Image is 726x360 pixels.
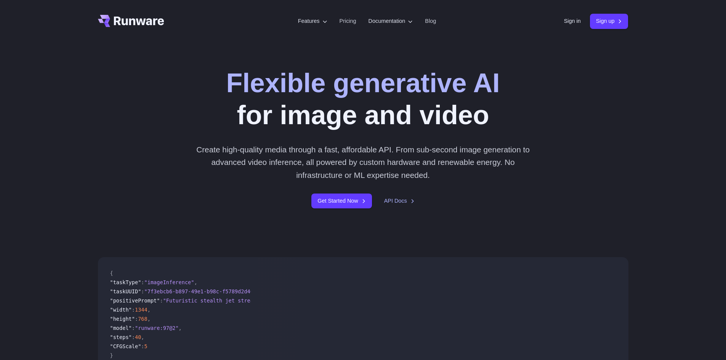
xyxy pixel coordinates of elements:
[110,352,113,358] span: }
[179,325,182,331] span: ,
[590,14,628,29] a: Sign up
[194,279,197,285] span: ,
[135,325,179,331] span: "runware:97@2"
[369,17,413,26] label: Documentation
[163,298,447,304] span: "Futuristic stealth jet streaking through a neon-lit cityscape with glowing purple exhaust"
[135,307,147,313] span: 1344
[110,279,141,285] span: "taskType"
[144,343,147,349] span: 5
[144,279,194,285] span: "imageInference"
[110,288,141,294] span: "taskUUID"
[147,307,151,313] span: ,
[141,334,144,340] span: ,
[141,279,144,285] span: :
[141,288,144,294] span: :
[98,15,164,27] a: Go to /
[138,316,147,322] span: 768
[160,298,163,304] span: :
[135,316,138,322] span: :
[110,270,113,276] span: {
[135,334,141,340] span: 40
[110,325,132,331] span: "model"
[110,298,160,304] span: "positivePrompt"
[425,17,436,26] a: Blog
[141,343,144,349] span: :
[110,316,135,322] span: "height"
[110,343,141,349] span: "CFGScale"
[144,288,263,294] span: "7f3ebcb6-b897-49e1-b98c-f5789d2d40d7"
[132,307,135,313] span: :
[226,68,500,98] strong: Flexible generative AI
[110,307,132,313] span: "width"
[311,194,372,208] a: Get Started Now
[384,197,415,205] a: API Docs
[226,67,500,131] h1: for image and video
[298,17,327,26] label: Features
[340,17,356,26] a: Pricing
[147,316,151,322] span: ,
[564,17,581,26] a: Sign in
[193,143,533,181] p: Create high-quality media through a fast, affordable API. From sub-second image generation to adv...
[132,325,135,331] span: :
[110,334,132,340] span: "steps"
[132,334,135,340] span: :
